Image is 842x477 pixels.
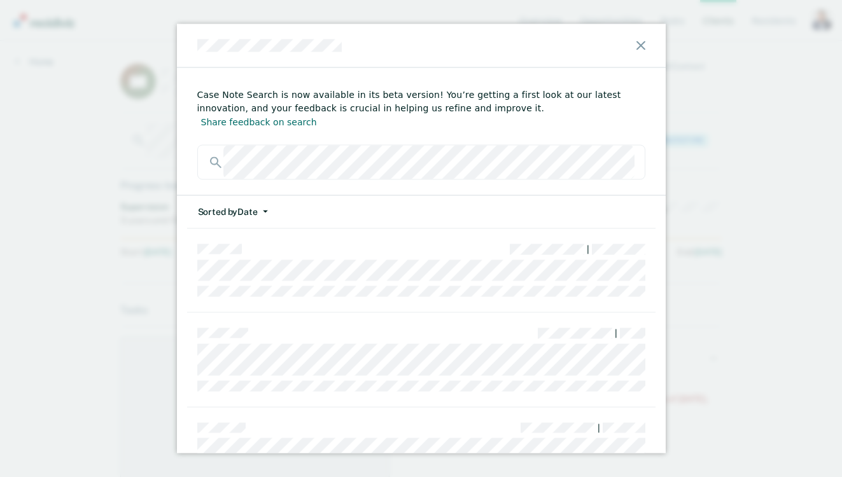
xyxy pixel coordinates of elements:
div: | [615,328,617,338]
div: | [598,422,600,433]
button: Sorted byDate [197,196,269,228]
div: | [587,244,589,254]
button: Share feedback on search [197,115,321,130]
div: Case Note Search is now available in its beta version! You’re getting a first look at our latest ... [197,88,645,130]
